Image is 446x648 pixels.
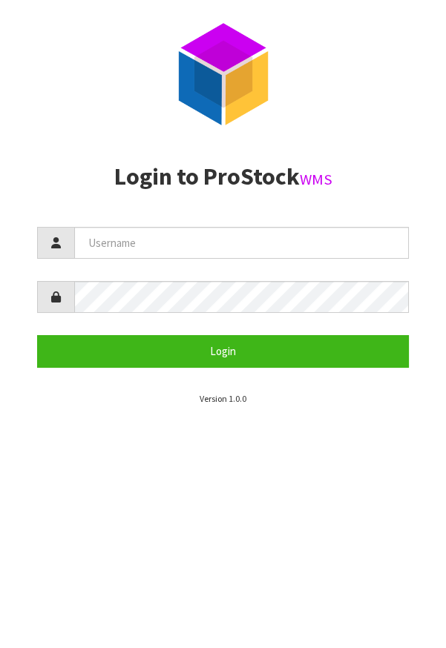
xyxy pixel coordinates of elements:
h2: Login to ProStock [37,164,409,190]
img: ProStock Cube [168,19,279,130]
button: Login [37,335,409,367]
small: WMS [300,170,332,189]
input: Username [74,227,409,259]
small: Version 1.0.0 [200,393,246,404]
